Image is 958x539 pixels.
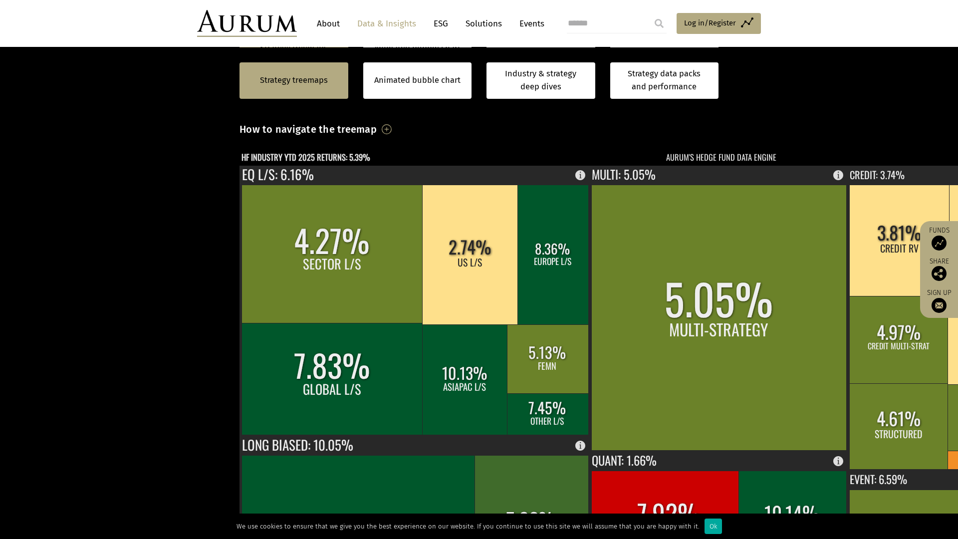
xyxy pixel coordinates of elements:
[461,14,507,33] a: Solutions
[486,62,595,99] a: Industry & strategy deep dives
[197,10,297,37] img: Aurum
[925,288,953,313] a: Sign up
[239,121,377,138] h3: How to navigate the treemap
[932,236,947,251] img: Access Funds
[684,17,736,29] span: Log in/Register
[374,74,461,87] a: Animated bubble chart
[932,298,947,313] img: Sign up to our newsletter
[429,14,453,33] a: ESG
[610,62,719,99] a: Strategy data packs and performance
[649,13,669,33] input: Submit
[932,266,947,281] img: Share this post
[514,14,544,33] a: Events
[352,14,421,33] a: Data & Insights
[925,258,953,281] div: Share
[312,14,345,33] a: About
[925,226,953,251] a: Funds
[260,74,328,87] a: Strategy treemaps
[677,13,761,34] a: Log in/Register
[705,519,722,534] div: Ok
